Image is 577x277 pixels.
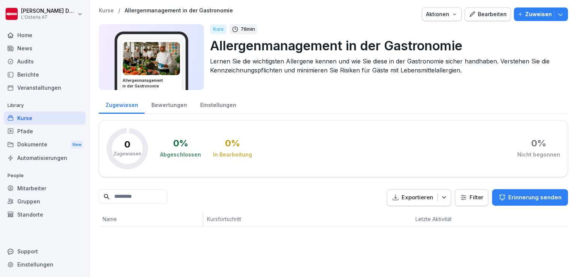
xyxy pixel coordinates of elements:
p: Letzte Aktivität [415,215,473,223]
p: Erinnerung senden [508,193,562,202]
div: Bearbeiten [469,10,507,18]
a: Allergenmanagement in der Gastronomie [125,8,233,14]
p: Exportieren [402,193,433,202]
button: Aktionen [422,8,462,21]
a: Mitarbeiter [4,182,86,195]
p: Zugewiesen [113,151,141,157]
img: wmrjn9e3jwobm5mxz8pw3zul.png [123,42,180,75]
div: Aktionen [426,10,458,18]
a: Zugewiesen [99,95,145,114]
p: Kursfortschritt [207,215,330,223]
a: Automatisierungen [4,151,86,164]
p: [PERSON_NAME] Damiani [21,8,76,14]
p: Lernen Sie die wichtigsten Allergene kennen und wie Sie diese in der Gastronomie sicher handhaben... [210,57,562,75]
button: Filter [455,190,488,206]
a: DokumenteNew [4,138,86,152]
a: Home [4,29,86,42]
p: 78 min [241,26,255,33]
a: Einstellungen [4,258,86,271]
h3: Allergenmanagement in der Gastronomie [122,78,180,89]
div: Dokumente [4,138,86,152]
div: 0 % [173,139,188,148]
div: In Bearbeitung [213,151,252,158]
a: Gruppen [4,195,86,208]
p: Library [4,99,86,111]
button: Zuweisen [514,8,568,21]
p: Name [103,215,199,223]
a: Kurse [99,8,114,14]
a: Standorte [4,208,86,221]
div: Filter [460,194,483,201]
a: Audits [4,55,86,68]
button: Bearbeiten [465,8,511,21]
p: / [118,8,120,14]
div: Abgeschlossen [160,151,201,158]
p: 0 [124,140,130,149]
p: L'Osteria AT [21,15,76,20]
div: 0 % [531,139,546,148]
div: Kurs [210,24,227,34]
a: Kurse [4,111,86,125]
a: Pfade [4,125,86,138]
a: Veranstaltungen [4,81,86,94]
p: Zuweisen [525,10,552,18]
div: New [71,140,83,149]
p: People [4,170,86,182]
div: 0 % [225,139,240,148]
a: Bewertungen [145,95,193,114]
a: Berichte [4,68,86,81]
button: Erinnerung senden [492,189,568,206]
div: Nicht begonnen [517,151,560,158]
p: Allergenmanagement in der Gastronomie [210,36,562,55]
button: Exportieren [387,189,451,206]
a: Einstellungen [193,95,243,114]
a: News [4,42,86,55]
div: Support [4,245,86,258]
